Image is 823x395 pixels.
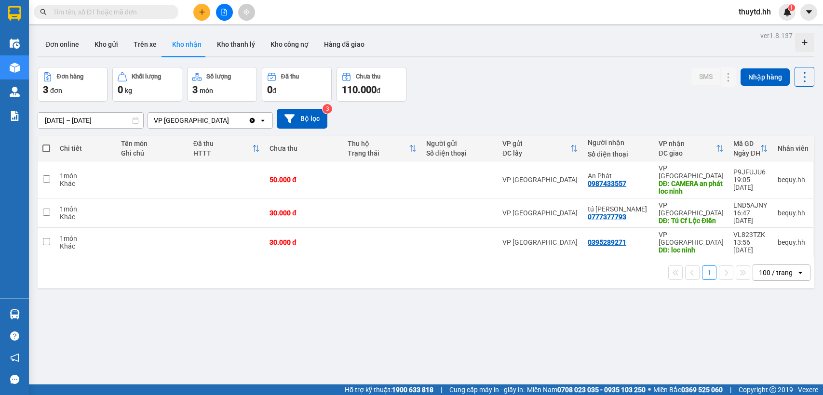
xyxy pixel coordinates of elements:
[164,33,209,56] button: Kho nhận
[121,149,184,157] div: Ghi chú
[193,4,210,21] button: plus
[733,231,768,238] div: VL823TZK
[60,242,111,250] div: Khác
[796,269,804,276] svg: open
[733,149,760,157] div: Ngày ĐH
[769,386,776,393] span: copyright
[10,111,20,121] img: solution-icon
[192,84,198,95] span: 3
[132,73,161,80] div: Khối lượng
[281,73,299,80] div: Đã thu
[588,172,649,180] div: An Phát
[759,268,793,277] div: 100 / trang
[270,176,338,184] div: 50.000 đ
[760,30,793,41] div: ver 1.8.137
[60,145,111,152] div: Chi tiết
[193,149,252,157] div: HTTT
[588,150,649,158] div: Số điện thoại
[498,136,583,161] th: Toggle SortBy
[441,384,442,395] span: |
[502,149,570,157] div: ĐC lấy
[121,140,184,147] div: Tên món
[731,6,779,18] span: thuytd.hh
[659,246,724,254] div: DĐ: loc ninh
[189,136,265,161] th: Toggle SortBy
[343,136,421,161] th: Toggle SortBy
[659,180,724,195] div: DĐ: CAMERA an phát loc ninh
[206,73,231,80] div: Số lượng
[730,384,731,395] span: |
[10,39,20,49] img: warehouse-icon
[345,384,433,395] span: Hỗ trợ kỹ thuật:
[259,117,267,124] svg: open
[154,116,229,125] div: VP [GEOGRAPHIC_DATA]
[348,140,408,147] div: Thu hộ
[60,205,111,213] div: 1 món
[40,9,47,15] span: search
[199,9,205,15] span: plus
[659,217,724,224] div: DĐ: Tú Cf Lộc Điền
[733,238,768,254] div: 13:56 [DATE]
[125,87,132,94] span: kg
[653,384,723,395] span: Miền Bắc
[50,87,62,94] span: đơn
[43,84,48,95] span: 3
[216,4,233,21] button: file-add
[588,180,626,187] div: 0987433557
[263,33,316,56] button: Kho công nợ
[238,4,255,21] button: aim
[733,209,768,224] div: 16:47 [DATE]
[392,386,433,394] strong: 1900 633 818
[659,164,724,180] div: VP [GEOGRAPHIC_DATA]
[502,176,578,184] div: VP [GEOGRAPHIC_DATA]
[10,87,20,97] img: warehouse-icon
[221,9,228,15] span: file-add
[449,384,525,395] span: Cung cấp máy in - giấy in:
[230,116,231,125] input: Selected VP Lộc Ninh.
[60,213,111,221] div: Khác
[118,84,123,95] span: 0
[691,68,720,85] button: SMS
[729,136,773,161] th: Toggle SortBy
[733,201,768,209] div: LND5AJNY
[193,140,252,147] div: Đã thu
[187,67,257,102] button: Số lượng3món
[659,149,716,157] div: ĐC giao
[588,213,626,221] div: 0777377793
[654,136,729,161] th: Toggle SortBy
[10,63,20,73] img: warehouse-icon
[778,145,809,152] div: Nhân viên
[502,238,578,246] div: VP [GEOGRAPHIC_DATA]
[348,149,408,157] div: Trạng thái
[262,67,332,102] button: Đã thu0đ
[502,209,578,217] div: VP [GEOGRAPHIC_DATA]
[588,238,626,246] div: 0395289271
[267,84,272,95] span: 0
[8,6,21,21] img: logo-vxr
[200,87,213,94] span: món
[778,209,809,217] div: bequy.hh
[248,117,256,124] svg: Clear value
[38,67,108,102] button: Đơn hàng3đơn
[316,33,372,56] button: Hàng đã giao
[588,205,649,213] div: tú Lộc điền
[778,176,809,184] div: bequy.hh
[356,73,380,80] div: Chưa thu
[323,104,332,114] sup: 3
[741,68,790,86] button: Nhập hàng
[57,73,83,80] div: Đơn hàng
[778,238,809,246] div: bequy.hh
[426,149,493,157] div: Số điện thoại
[337,67,406,102] button: Chưa thu110.000đ
[209,33,263,56] button: Kho thanh lý
[126,33,164,56] button: Trên xe
[243,9,250,15] span: aim
[270,145,338,152] div: Chưa thu
[502,140,570,147] div: VP gửi
[783,8,792,16] img: icon-new-feature
[788,4,795,11] sup: 1
[733,176,768,191] div: 19:05 [DATE]
[38,113,143,128] input: Select a date range.
[659,231,724,246] div: VP [GEOGRAPHIC_DATA]
[733,140,760,147] div: Mã GD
